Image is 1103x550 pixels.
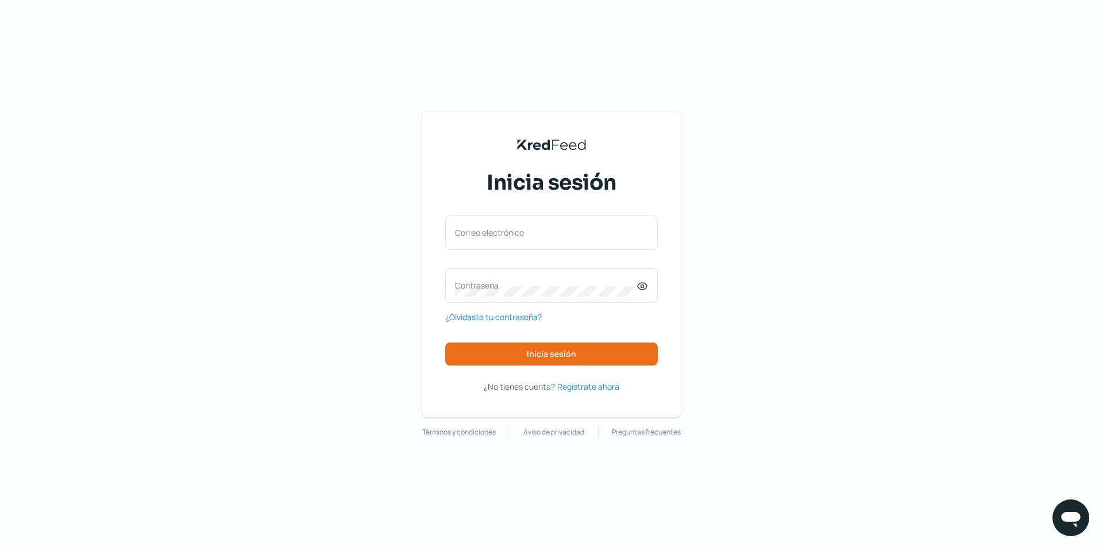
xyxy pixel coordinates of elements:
[445,343,658,366] button: Inicia sesión
[527,350,576,358] span: Inicia sesión
[1059,506,1082,529] img: chatIcon
[422,426,496,439] a: Términos y condiciones
[455,227,637,238] label: Correo electrónico
[445,310,542,324] a: ¿Olvidaste tu contraseña?
[523,426,584,439] a: Aviso de privacidad
[612,426,681,439] a: Preguntas frecuentes
[484,381,555,392] span: ¿No tienes cuenta?
[487,168,616,197] span: Inicia sesión
[455,280,637,291] label: Contraseña
[557,379,619,394] a: Regístrate ahora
